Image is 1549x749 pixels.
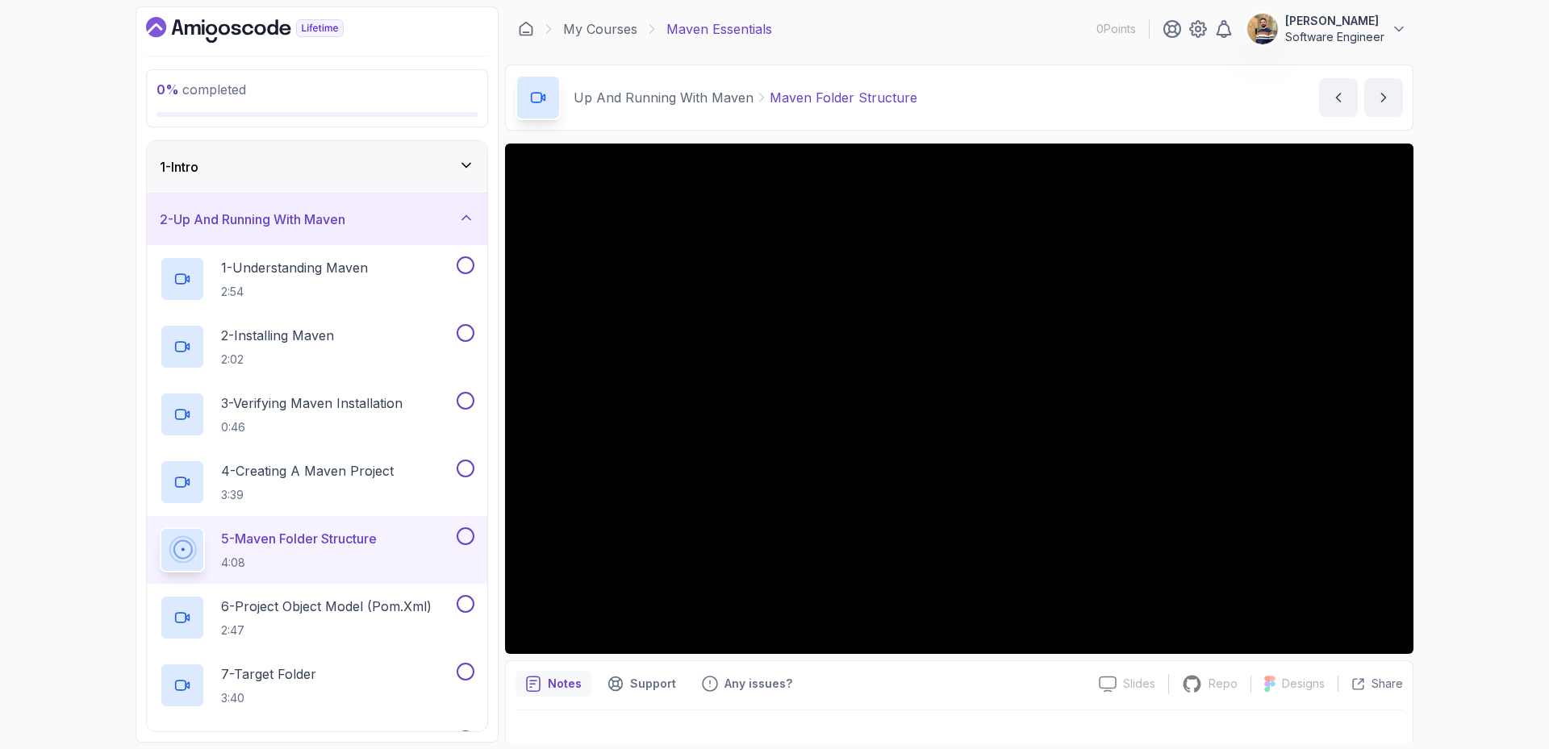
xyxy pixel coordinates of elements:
[666,19,772,39] p: Maven Essentials
[221,326,334,345] p: 2 - Installing Maven
[1096,21,1136,37] p: 0 Points
[1372,676,1403,692] p: Share
[516,671,591,697] button: notes button
[157,81,179,98] span: 0 %
[146,17,381,43] a: Dashboard
[1209,676,1238,692] p: Repo
[160,392,474,437] button: 3-Verifying Maven Installation0:46
[1285,13,1384,29] p: ‪[PERSON_NAME]
[1319,78,1358,117] button: previous content
[1364,78,1403,117] button: next content
[221,622,432,639] p: 2:47
[598,671,686,697] button: Support button
[221,419,403,435] p: 0:46
[221,352,334,368] p: 2:02
[160,324,474,369] button: 2-Installing Maven2:02
[147,193,487,245] button: 2-Up And Running With Maven
[160,663,474,708] button: 7-Target Folder3:40
[221,664,316,684] p: 7 - Target Folder
[692,671,802,697] button: Feedback button
[1123,676,1155,692] p: Slides
[160,460,474,505] button: 4-Creating A Maven Project3:39
[630,676,676,692] p: Support
[160,527,474,572] button: 5-Maven Folder Structure4:08
[221,529,377,548] p: 5 - Maven Folder Structure
[548,676,582,692] p: Notes
[221,487,394,503] p: 3:39
[221,555,377,571] p: 4:08
[160,157,198,177] h3: 1 - Intro
[1282,676,1325,692] p: Designs
[221,258,368,277] p: 1 - Understanding Maven
[160,595,474,640] button: 6-Project Object Model (pom.xml)2:47
[221,461,394,481] p: 4 - Creating A Maven Project
[1285,29,1384,45] p: Software Engineer
[518,21,534,37] a: Dashboard
[221,284,368,300] p: 2:54
[1338,676,1403,692] button: Share
[157,81,246,98] span: completed
[160,210,345,229] h3: 2 - Up And Running With Maven
[1247,14,1278,44] img: user profile image
[563,19,637,39] a: My Courses
[724,676,792,692] p: Any issues?
[160,256,474,302] button: 1-Understanding Maven2:54
[147,141,487,193] button: 1-Intro
[221,690,316,706] p: 3:40
[221,597,432,616] p: 6 - Project Object Model (pom.xml)
[770,88,917,107] p: Maven Folder Structure
[221,393,403,413] p: 3 - Verifying Maven Installation
[1246,13,1407,45] button: user profile image‪[PERSON_NAME]Software Engineer
[574,88,754,107] p: Up And Running With Maven
[505,144,1413,654] iframe: To enrich screen reader interactions, please activate Accessibility in Grammarly extension settings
